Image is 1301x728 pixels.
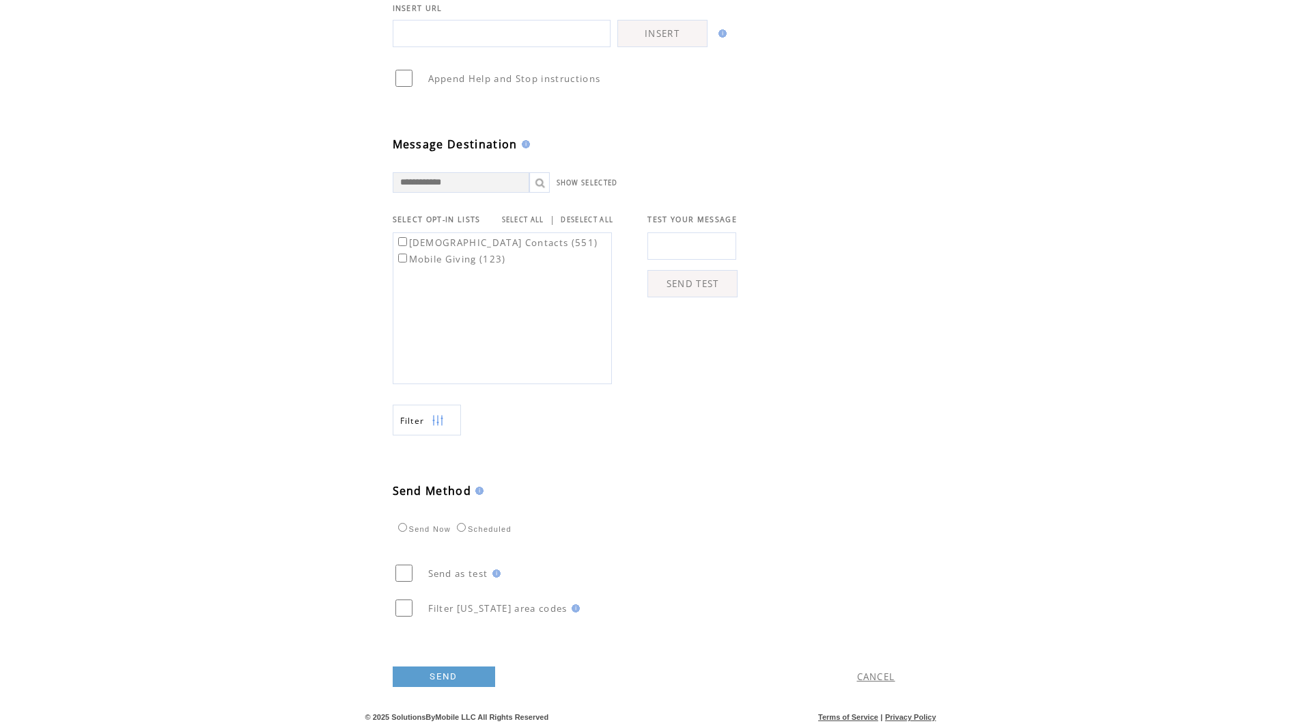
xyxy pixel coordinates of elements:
img: help.gif [714,29,727,38]
span: INSERT URL [393,3,443,13]
span: SELECT OPT-IN LISTS [393,215,481,224]
img: help.gif [518,140,530,148]
img: filters.png [432,405,444,436]
a: Terms of Service [818,713,878,721]
input: Send Now [398,523,407,532]
a: INSERT [617,20,708,47]
img: help.gif [471,487,484,495]
input: Scheduled [457,523,466,532]
img: help.gif [488,569,501,578]
span: Message Destination [393,137,518,152]
span: | [550,213,555,226]
label: [DEMOGRAPHIC_DATA] Contacts (551) [395,237,598,249]
a: DESELECT ALL [561,215,613,224]
span: Append Help and Stop instructions [428,72,601,85]
span: | [880,713,882,721]
a: SHOW SELECTED [557,178,618,187]
a: SELECT ALL [502,215,544,224]
input: [DEMOGRAPHIC_DATA] Contacts (551) [398,237,407,246]
a: Filter [393,405,461,435]
span: Filter [US_STATE] area codes [428,602,568,615]
label: Scheduled [453,525,512,533]
a: Privacy Policy [885,713,936,721]
span: © 2025 SolutionsByMobile LLC All Rights Reserved [365,713,549,721]
span: TEST YOUR MESSAGE [647,215,737,224]
img: help.gif [568,604,580,612]
a: SEND TEST [647,270,738,297]
span: Show filters [400,415,425,427]
label: Mobile Giving (123) [395,253,506,265]
input: Mobile Giving (123) [398,254,407,262]
span: Send Method [393,483,472,498]
label: Send Now [395,525,451,533]
a: SEND [393,666,495,687]
a: CANCEL [857,671,895,683]
span: Send as test [428,567,488,580]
